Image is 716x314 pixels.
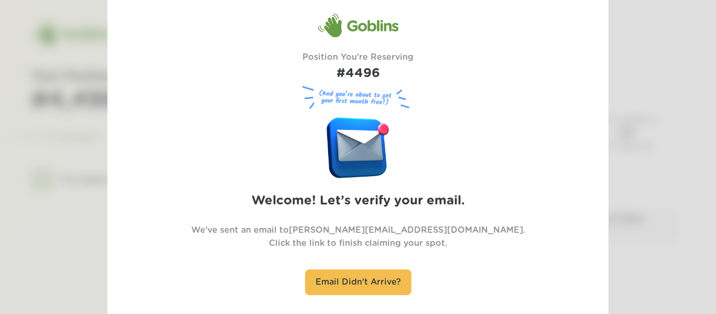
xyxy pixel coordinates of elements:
[318,13,398,38] div: Goblins
[305,269,411,295] div: Email Didn't Arrive?
[302,51,414,83] div: Position You're Reserving
[302,64,414,83] h1: #4496
[252,191,465,211] h2: Welcome! Let’s verify your email.
[298,83,418,112] figure: (And you’re about to get your first month free!)
[191,224,525,250] p: We've sent an email to [PERSON_NAME][EMAIL_ADDRESS][DOMAIN_NAME] . Click the link to finish claim...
